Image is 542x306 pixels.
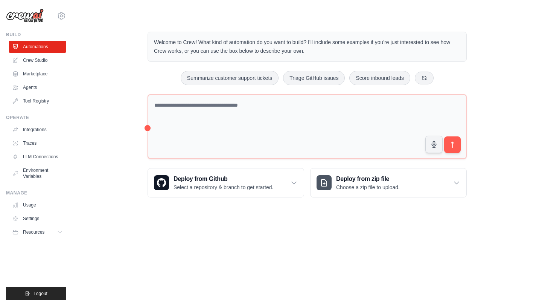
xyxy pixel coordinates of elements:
a: Tool Registry [9,95,66,107]
button: Summarize customer support tickets [181,71,279,85]
a: Traces [9,137,66,149]
h3: Deploy from Github [174,174,273,184]
p: Select a repository & branch to get started. [174,184,273,191]
span: Resources [23,229,44,235]
a: Marketplace [9,68,66,80]
div: Manage [6,190,66,196]
button: Logout [6,287,66,300]
button: Resources [9,226,66,238]
div: Operate [6,115,66,121]
p: Choose a zip file to upload. [336,184,400,191]
a: LLM Connections [9,151,66,163]
button: Score inbound leads [349,71,410,85]
a: Usage [9,199,66,211]
a: Automations [9,41,66,53]
p: Welcome to Crew! What kind of automation do you want to build? I'll include some examples if you'... [154,38,460,55]
h3: Deploy from zip file [336,174,400,184]
a: Environment Variables [9,164,66,182]
a: Integrations [9,124,66,136]
span: Logout [33,291,47,297]
a: Crew Studio [9,54,66,66]
img: Logo [6,9,44,23]
button: Triage GitHub issues [283,71,345,85]
a: Settings [9,213,66,225]
a: Agents [9,81,66,93]
div: Build [6,32,66,38]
